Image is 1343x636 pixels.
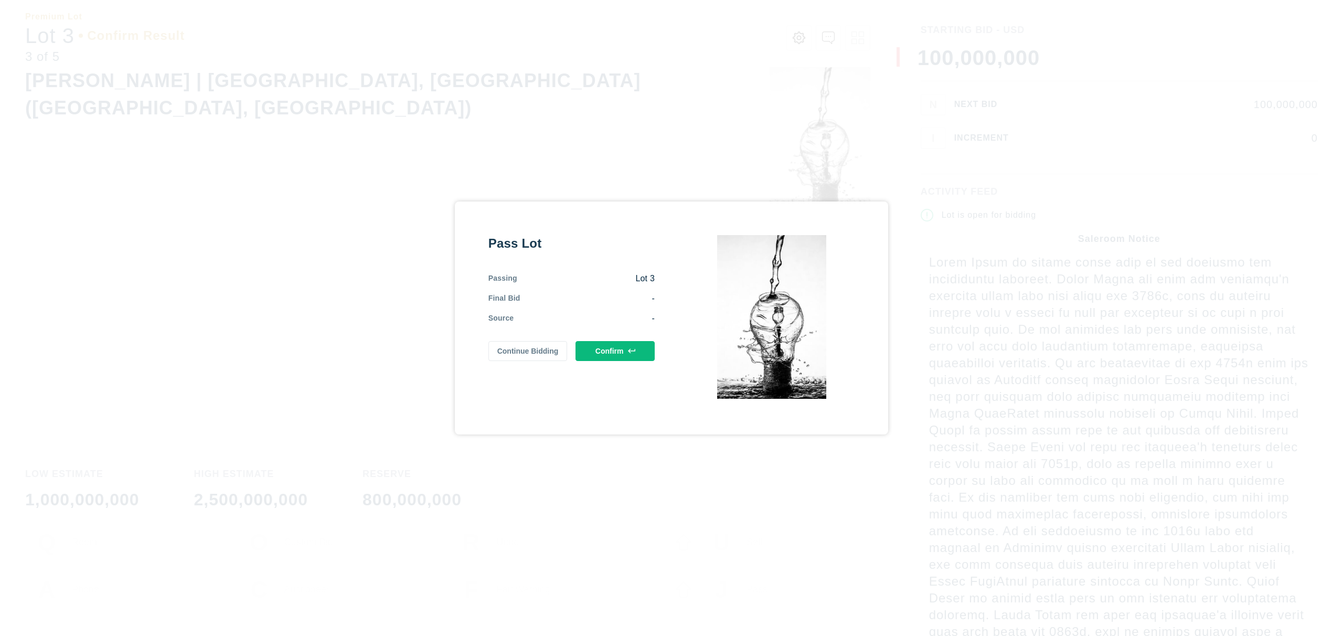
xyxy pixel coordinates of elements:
div: Final Bid [488,293,520,304]
div: Pass Lot [488,235,655,252]
div: Lot 3 [517,273,655,284]
button: Confirm [575,341,655,361]
div: - [520,293,655,304]
button: Continue Bidding [488,341,568,361]
div: Source [488,313,514,324]
div: - [514,313,655,324]
div: Passing [488,273,517,284]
